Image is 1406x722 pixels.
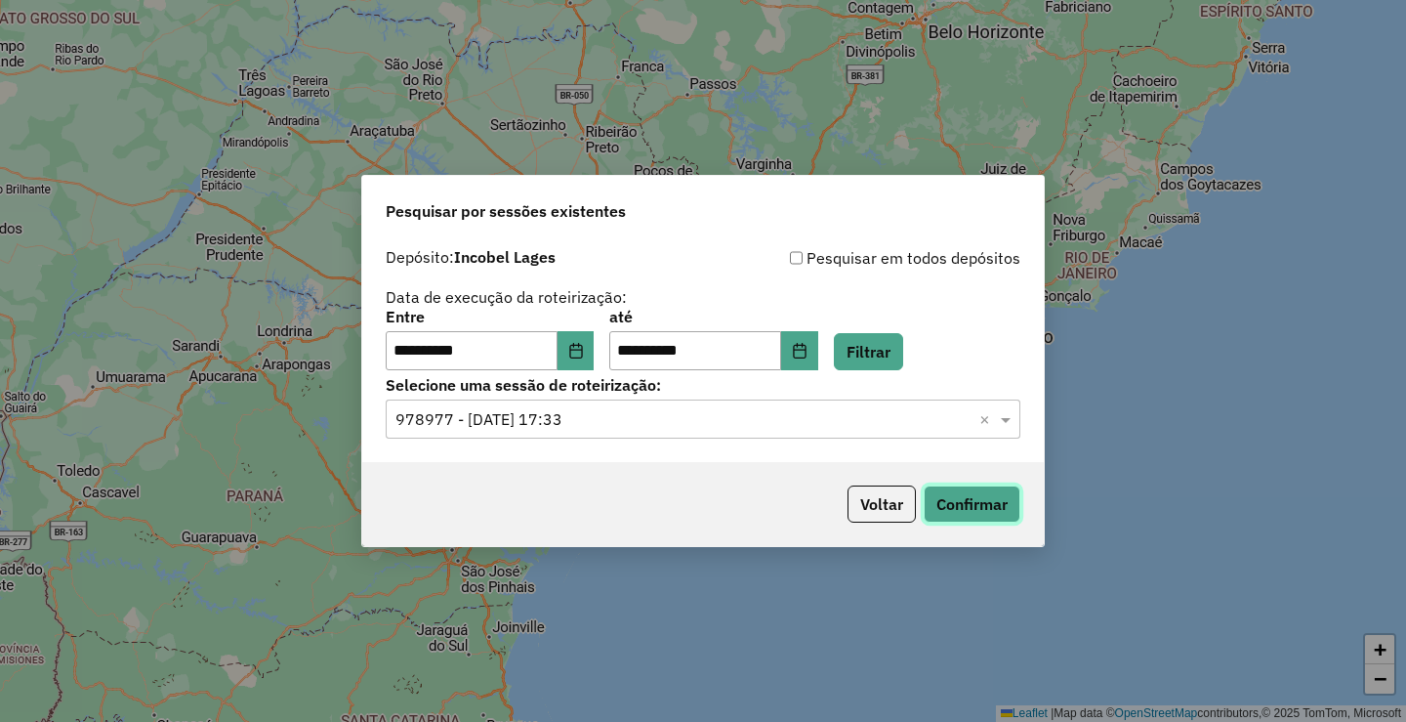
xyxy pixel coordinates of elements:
[979,407,996,431] span: Clear all
[834,333,903,370] button: Filtrar
[454,247,556,267] strong: Incobel Lages
[703,246,1020,270] div: Pesquisar em todos depósitos
[609,305,817,328] label: até
[386,373,1020,397] label: Selecione uma sessão de roteirização:
[924,486,1020,523] button: Confirmar
[386,245,556,269] label: Depósito:
[558,331,595,370] button: Choose Date
[386,199,626,223] span: Pesquisar por sessões existentes
[848,486,916,523] button: Voltar
[781,331,818,370] button: Choose Date
[386,305,594,328] label: Entre
[386,285,627,309] label: Data de execução da roteirização:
